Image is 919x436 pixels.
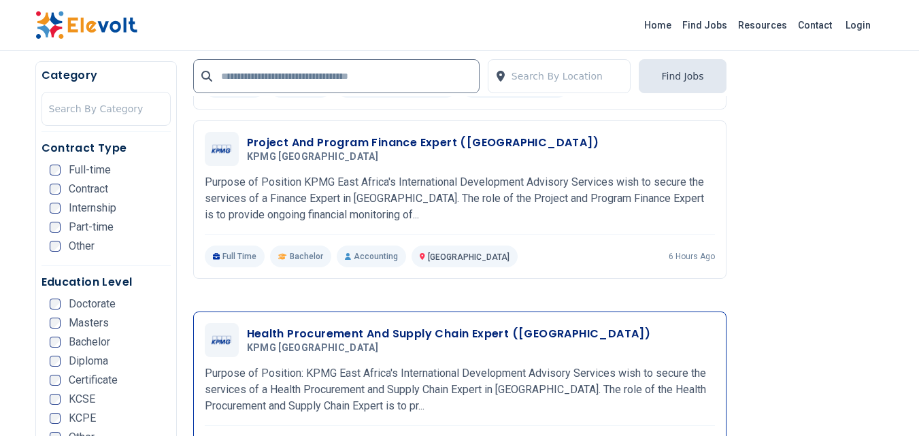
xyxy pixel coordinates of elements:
input: KCPE [50,413,61,424]
span: KCSE [69,394,95,405]
span: KPMG [GEOGRAPHIC_DATA] [247,151,379,163]
span: Bachelor [290,251,323,262]
a: Login [837,12,879,39]
span: Other [69,241,95,252]
h3: Health Procurement And Supply Chain Expert ([GEOGRAPHIC_DATA]) [247,326,651,342]
p: 6 hours ago [669,251,715,262]
a: Find Jobs [677,14,733,36]
span: Contract [69,184,108,195]
input: Part-time [50,222,61,233]
a: Contact [792,14,837,36]
input: Internship [50,203,61,214]
p: Accounting [337,246,406,267]
input: Other [50,241,61,252]
span: Bachelor [69,337,110,348]
span: Doctorate [69,299,116,309]
span: Masters [69,318,109,329]
p: Purpose of Position KPMG East Africa's International Development Advisory Services wish to secure... [205,174,715,223]
span: Full-time [69,165,111,175]
a: Home [639,14,677,36]
input: Doctorate [50,299,61,309]
img: KPMG East Africa [208,139,235,158]
span: Internship [69,203,116,214]
img: KPMG East Africa [208,330,235,350]
p: Full Time [205,246,265,267]
span: KPMG [GEOGRAPHIC_DATA] [247,342,379,354]
h5: Category [41,67,171,84]
iframe: Chat Widget [851,371,919,436]
span: Certificate [69,375,118,386]
input: Masters [50,318,61,329]
span: [GEOGRAPHIC_DATA] [428,252,509,262]
p: Purpose of Position: KPMG East Africa's International Development Advisory Services wish to secur... [205,365,715,414]
span: Part-time [69,222,114,233]
img: Elevolt [35,11,137,39]
h3: Project And Program Finance Expert ([GEOGRAPHIC_DATA]) [247,135,599,151]
a: KPMG East AfricaProject And Program Finance Expert ([GEOGRAPHIC_DATA])KPMG [GEOGRAPHIC_DATA]Purpo... [205,132,715,267]
button: Find Jobs [639,59,726,93]
span: Diploma [69,356,108,367]
input: Certificate [50,375,61,386]
h5: Education Level [41,274,171,290]
input: KCSE [50,394,61,405]
input: Full-time [50,165,61,175]
input: Diploma [50,356,61,367]
input: Contract [50,184,61,195]
input: Bachelor [50,337,61,348]
a: Resources [733,14,792,36]
h5: Contract Type [41,140,171,156]
span: KCPE [69,413,96,424]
